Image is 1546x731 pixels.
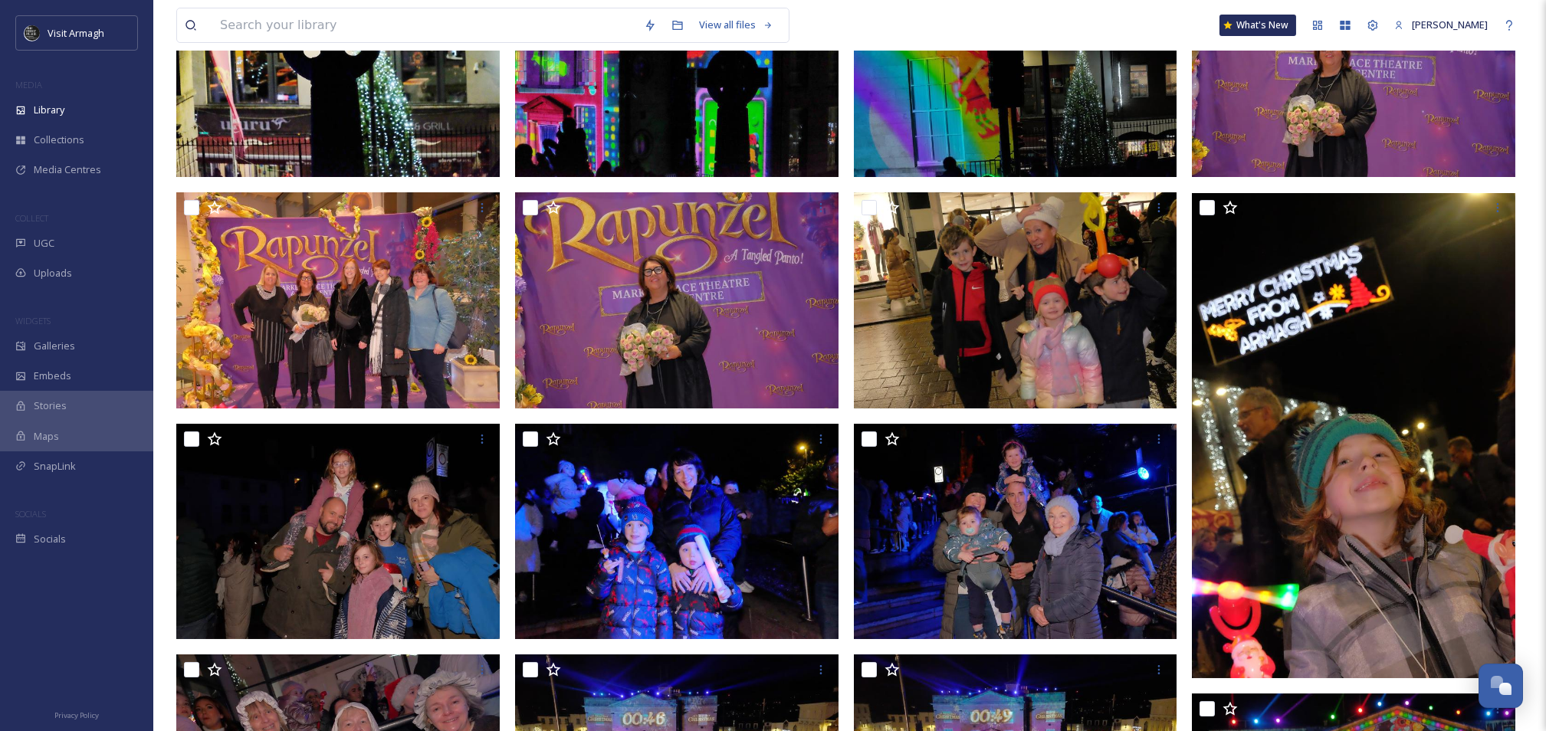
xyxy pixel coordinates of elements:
[854,192,1177,408] img: Armagh-Georgian-Day-2024-128.jpg
[34,162,101,177] span: Media Centres
[15,508,46,520] span: SOCIALS
[34,532,66,546] span: Socials
[54,705,99,723] a: Privacy Policy
[34,369,71,383] span: Embeds
[34,103,64,117] span: Library
[25,25,40,41] img: THE-FIRST-PLACE-VISIT-ARMAGH.COM-BLACK.jpg
[54,710,99,720] span: Privacy Policy
[212,8,636,42] input: Search your library
[34,266,72,280] span: Uploads
[691,10,781,40] a: View all files
[34,339,75,353] span: Galleries
[176,424,500,640] img: Armagh-Georgian-Day-2024-126.jpg
[1387,10,1495,40] a: [PERSON_NAME]
[34,398,67,413] span: Stories
[34,236,54,251] span: UGC
[176,192,500,408] img: Armagh-Georgian-Day-2024-129.jpg
[515,424,839,640] img: Armagh-Georgian-Day-2024-125.jpg
[15,79,42,90] span: MEDIA
[1412,18,1488,31] span: [PERSON_NAME]
[34,133,84,147] span: Collections
[1219,15,1296,36] a: What's New
[854,424,1177,640] img: Armagh-Georgian-Day-2024-124.jpg
[1479,664,1523,708] button: Open Chat
[15,212,48,224] span: COLLECT
[1192,193,1515,678] img: Armagh-Georgian-Day-2024-127.jpg
[48,26,104,40] span: Visit Armagh
[15,315,51,326] span: WIDGETS
[515,192,839,408] img: Armagh-Georgian-Day-2024-130.jpg
[34,429,59,444] span: Maps
[34,459,76,474] span: SnapLink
